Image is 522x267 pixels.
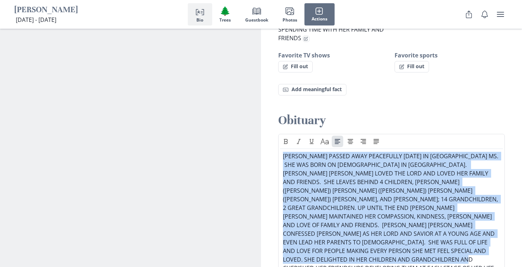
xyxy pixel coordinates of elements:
[212,3,238,25] button: Trees
[278,113,505,128] h2: Obituary
[312,17,327,22] span: Actions
[358,136,369,147] button: Align right
[345,136,356,147] button: Align center
[219,18,231,23] span: Trees
[278,51,389,60] h3: Favorite TV shows
[188,3,212,25] button: Bio
[477,7,492,22] button: Notifications
[238,3,275,25] button: Guestbook
[293,136,304,147] button: Italic
[280,136,292,147] button: Bold
[220,6,230,16] span: Tree
[275,3,304,25] button: Photos
[493,7,508,22] button: user menu
[278,84,346,95] button: Add meaningful fact
[332,136,343,147] button: Align left
[306,136,317,147] button: Underline
[278,25,384,42] span: SPENDING TIME WITH HER FAMILY AND FRIENDS
[370,136,382,147] button: Align justify
[14,5,78,16] h1: [PERSON_NAME]
[395,61,429,72] button: Fill out
[245,18,268,23] span: Guestbook
[196,18,203,23] span: Bio
[304,3,335,25] button: Actions
[278,61,313,72] button: Fill out
[16,16,56,24] span: [DATE] - [DATE]
[283,18,297,23] span: Photos
[395,51,505,60] h3: Favorite sports
[303,36,309,42] button: Edit fact
[319,136,330,147] button: Heading
[462,7,476,22] button: Share Obituary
